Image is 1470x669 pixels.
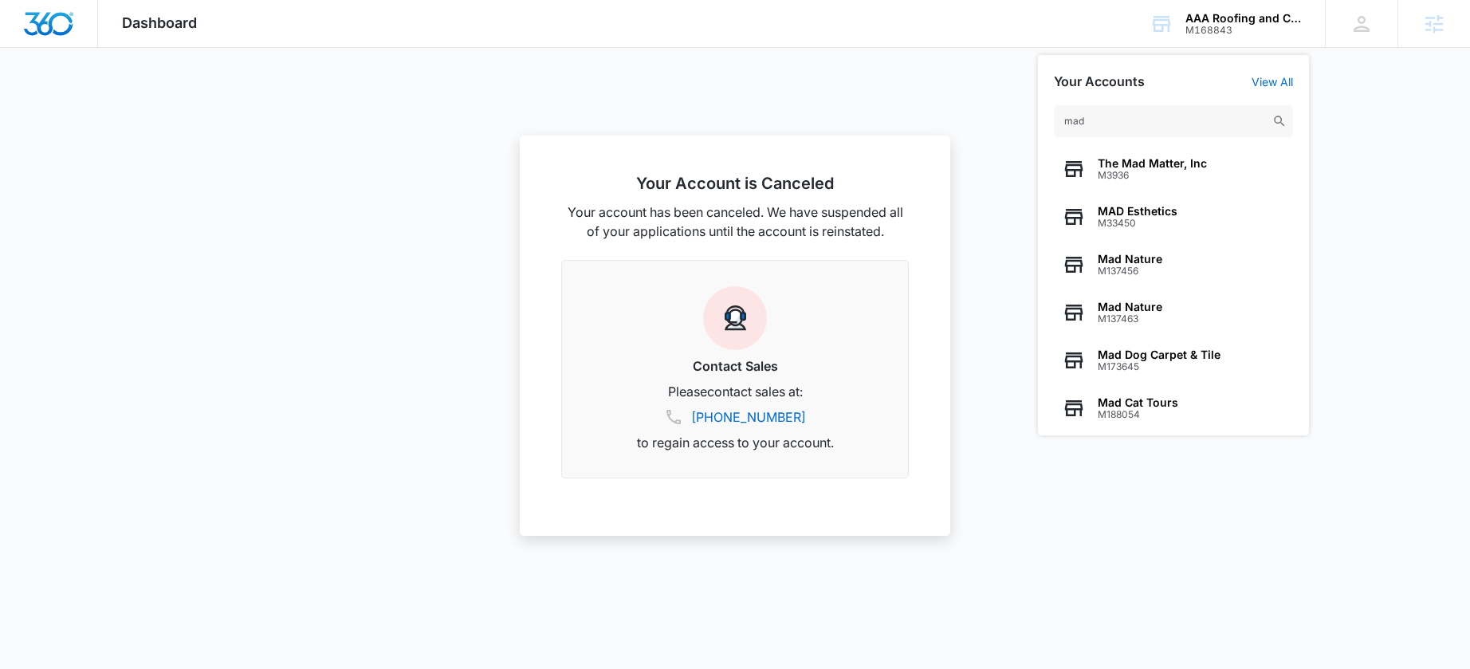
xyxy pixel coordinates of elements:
[1098,313,1162,325] span: M137463
[1098,170,1207,181] span: M3936
[1098,361,1220,372] span: M173645
[1098,266,1162,277] span: M137456
[1098,409,1178,420] span: M188054
[1098,301,1162,313] span: Mad Nature
[1054,193,1293,241] button: MAD EstheticsM33450
[561,203,909,241] p: Your account has been canceled. We have suspended all of your applications until the account is r...
[1098,205,1177,218] span: MAD Esthetics
[1185,25,1302,36] div: account id
[122,14,197,31] span: Dashboard
[1098,348,1220,361] span: Mad Dog Carpet & Tile
[1098,157,1207,170] span: The Mad Matter, Inc
[1185,12,1302,25] div: account name
[1054,105,1293,137] input: Search Accounts
[1054,336,1293,384] button: Mad Dog Carpet & TileM173645
[581,382,889,452] p: Please contact sales at: to regain access to your account.
[1054,145,1293,193] button: The Mad Matter, IncM3936
[1054,74,1145,89] h2: Your Accounts
[691,407,806,427] a: [PHONE_NUMBER]
[581,356,889,376] h3: Contact Sales
[1054,241,1293,289] button: Mad NatureM137456
[1098,218,1177,229] span: M33450
[1054,384,1293,432] button: Mad Cat ToursM188054
[561,174,909,193] h2: Your Account is Canceled
[1098,396,1178,409] span: Mad Cat Tours
[1252,75,1293,89] a: View All
[1098,253,1162,266] span: Mad Nature
[1054,289,1293,336] button: Mad NatureM137463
